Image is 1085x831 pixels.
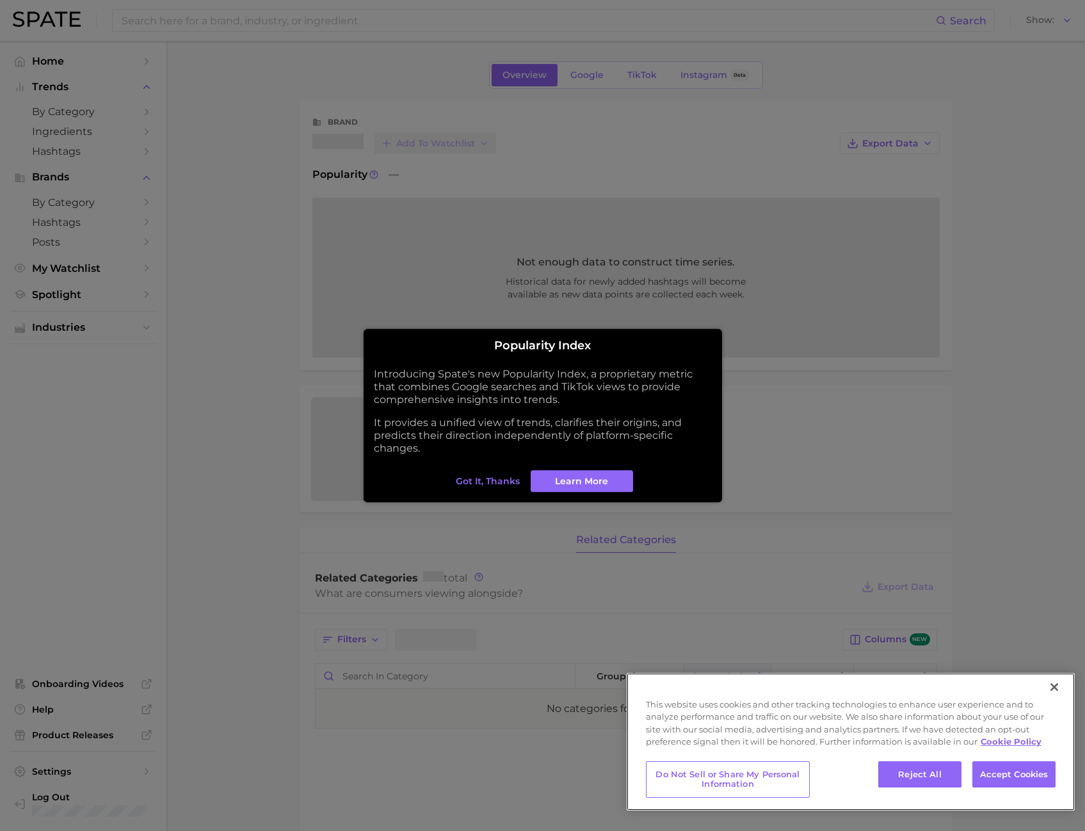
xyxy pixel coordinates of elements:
span: Learn More [555,476,608,487]
p: It provides a unified view of trends, clarifies their origins, and predicts their direction indep... [374,416,712,455]
div: Cookie banner [627,673,1075,811]
button: Do Not Sell or Share My Personal Information, Opens the preference center dialog [646,761,810,798]
div: Privacy [627,673,1075,811]
a: More information about your privacy, opens in a new tab [981,736,1041,747]
button: Close [1040,673,1068,701]
button: Got it, thanks [453,470,523,492]
button: Reject All [878,761,961,788]
div: This website uses cookies and other tracking technologies to enhance user experience and to analy... [627,699,1075,755]
span: Got it, thanks [456,476,520,487]
h2: Popularity Index [374,339,712,353]
button: Accept Cookies [972,761,1056,788]
p: Introducing Spate's new Popularity Index, a proprietary metric that combines Google searches and ... [374,368,712,406]
a: Learn More [531,470,633,492]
